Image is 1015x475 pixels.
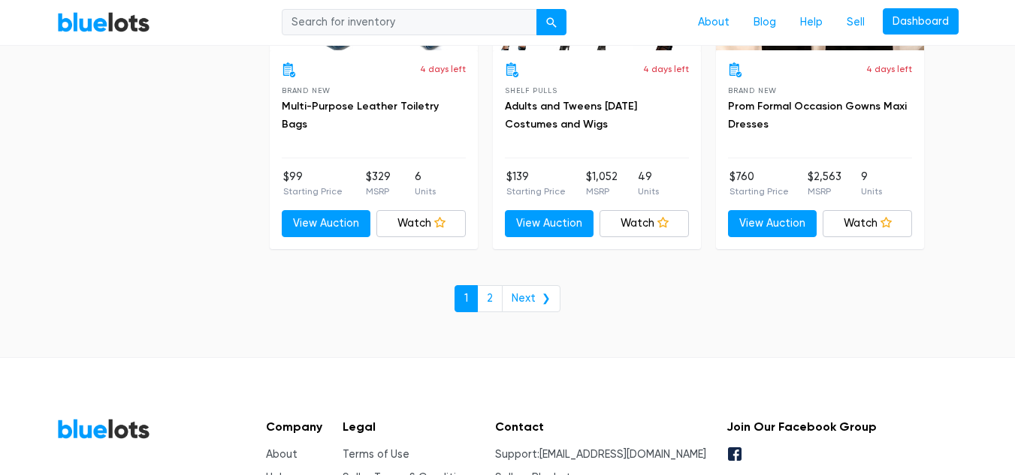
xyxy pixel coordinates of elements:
p: Units [861,185,882,198]
a: 1 [455,285,478,312]
input: Search for inventory [282,9,537,36]
a: Prom Formal Occasion Gowns Maxi Dresses [728,100,907,131]
a: [EMAIL_ADDRESS][DOMAIN_NAME] [539,448,706,461]
span: Brand New [282,86,331,95]
a: View Auction [505,210,594,237]
p: 4 days left [866,62,912,76]
a: View Auction [282,210,371,237]
a: View Auction [728,210,817,237]
a: Dashboard [883,8,959,35]
li: $139 [506,169,566,199]
li: 6 [415,169,436,199]
a: About [686,8,742,37]
li: 49 [638,169,659,199]
a: Next ❯ [502,285,560,312]
a: Blog [742,8,788,37]
a: Watch [376,210,466,237]
li: $99 [283,169,343,199]
h5: Join Our Facebook Group [727,419,877,434]
h5: Contact [495,419,706,434]
p: Units [415,185,436,198]
a: Watch [823,210,912,237]
p: Starting Price [730,185,789,198]
a: Watch [600,210,689,237]
li: $2,563 [808,169,841,199]
li: 9 [861,169,882,199]
a: 2 [477,285,503,312]
li: $760 [730,169,789,199]
p: Starting Price [506,185,566,198]
span: Shelf Pulls [505,86,557,95]
a: Adults and Tweens [DATE] Costumes and Wigs [505,100,637,131]
a: Multi-Purpose Leather Toiletry Bags [282,100,439,131]
p: Starting Price [283,185,343,198]
a: About [266,448,298,461]
p: MSRP [808,185,841,198]
h5: Company [266,419,322,434]
a: BlueLots [57,11,150,33]
p: MSRP [586,185,618,198]
a: Terms of Use [343,448,409,461]
li: $1,052 [586,169,618,199]
span: Brand New [728,86,777,95]
p: 4 days left [643,62,689,76]
p: Units [638,185,659,198]
li: $329 [366,169,391,199]
li: Support: [495,446,706,463]
h5: Legal [343,419,474,434]
p: 4 days left [420,62,466,76]
p: MSRP [366,185,391,198]
a: Sell [835,8,877,37]
a: Help [788,8,835,37]
a: BlueLots [57,418,150,440]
